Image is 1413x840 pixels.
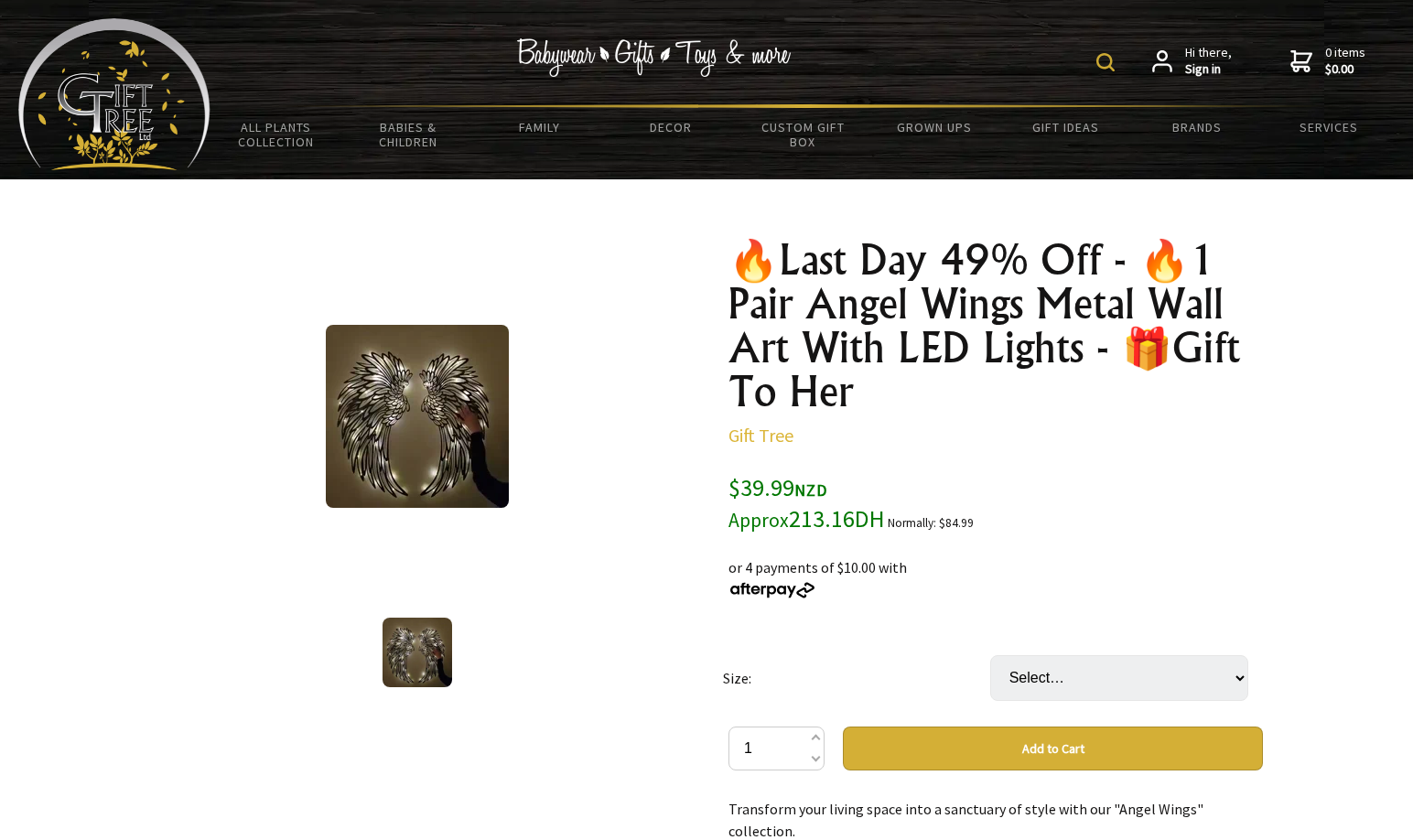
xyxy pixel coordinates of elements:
[737,108,868,161] a: Custom Gift Box
[728,424,793,447] a: Gift Tree
[794,479,827,501] span: NZD
[326,325,509,508] img: 🔥Last Day 49% Off - 🔥1 Pair Angel Wings Metal Wall Art With LED Lights - 🎁Gift To Her
[1000,108,1132,146] a: Gift Ideas
[1131,108,1263,146] a: Brands
[723,630,990,727] td: Size:
[728,582,816,598] img: Afterpay
[728,508,789,533] small: Approx
[728,238,1263,414] h1: 🔥Last Day 49% Off - 🔥1 Pair Angel Wings Metal Wall Art With LED Lights - 🎁Gift To Her
[728,534,1263,600] div: or 4 payments of $10.00 with
[1325,44,1365,77] span: 0 items
[605,108,737,146] a: Decor
[728,472,885,533] span: $39.99 213.16DH
[1096,53,1115,71] img: product search
[516,38,791,77] img: Babywear - Gifts - Toys & more
[474,108,606,146] a: Family
[342,108,474,161] a: Babies & Children
[1185,45,1232,77] span: Hi there,
[1290,45,1365,77] a: 0 items$0.00
[1263,108,1395,146] a: Services
[868,108,1000,146] a: Grown Ups
[383,618,452,687] img: 🔥Last Day 49% Off - 🔥1 Pair Angel Wings Metal Wall Art With LED Lights - 🎁Gift To Her
[210,108,342,161] a: All Plants Collection
[843,727,1263,770] button: Add to Cart
[1325,61,1365,78] strong: $0.00
[18,18,210,170] img: Babyware - Gifts - Toys and more...
[888,515,974,531] small: Normally: $84.99
[1185,61,1232,78] strong: Sign in
[1152,45,1232,77] a: Hi there,Sign in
